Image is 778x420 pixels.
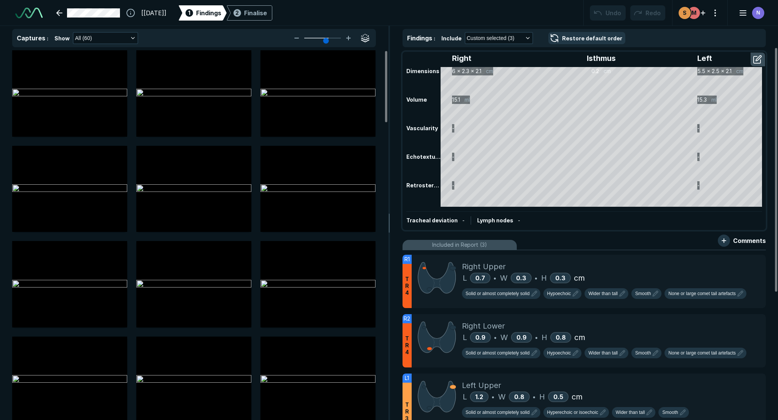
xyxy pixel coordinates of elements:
span: L [463,332,467,343]
span: W [500,332,508,343]
span: • [533,392,535,401]
span: cm [574,272,585,284]
span: L [463,272,467,284]
span: - [462,217,465,224]
span: Lymph nodes [477,217,513,224]
span: : [434,35,435,42]
span: 1 [188,9,190,17]
span: Findings [407,34,432,42]
span: Wider than tall [616,409,645,416]
span: Custom selected (3) [467,34,514,42]
span: • [494,333,497,342]
span: cm [572,391,583,402]
li: R1TR4Right UpperL0.7•W0.3•H0.3cm [403,255,766,308]
span: Smooth [635,350,651,356]
span: Wider than tall [588,290,618,297]
span: 0.5 [553,393,563,401]
span: 0.9 [475,334,486,341]
a: See-Mode Logo [12,5,46,21]
div: avatar-name [679,7,691,19]
img: 6R3jjwAAAAZJREFUAwDG0MxUY4TiKwAAAABJRU5ErkJggg== [418,261,456,295]
span: • [535,333,538,342]
img: E7cyYgAAAAZJREFUAwBMZc1UO+65zgAAAABJRU5ErkJggg== [418,380,456,414]
div: Finalise [244,8,267,18]
span: Show [54,34,70,42]
span: W [498,391,506,402]
span: L [463,391,467,402]
span: L1 [405,374,409,382]
span: 2 [235,9,239,17]
span: 0.8 [556,334,566,341]
span: Hypoechoic [547,350,571,356]
div: avatar-name [752,7,764,19]
span: 0.7 [475,274,485,282]
span: All (60) [75,34,92,42]
span: Wider than tall [588,350,618,356]
span: M [692,9,697,17]
span: Hypoechoic [547,290,571,297]
li: R2TR4Right LowerL0.9•W0.9•H0.8cm [403,314,766,367]
button: Restore default order [548,32,625,44]
span: Right Lower [462,320,505,332]
span: • [535,273,537,283]
img: fmoxOgAAAAZJREFUAwDz89RUHGGKWAAAAABJRU5ErkJggg== [418,320,456,354]
span: T R 4 [405,335,409,356]
div: 2Finalise [227,5,272,21]
span: 0.9 [516,334,527,341]
button: Redo [630,5,665,21]
span: W [500,272,508,284]
span: H [542,332,547,343]
span: Solid or almost completely solid [466,350,530,356]
span: R2 [404,315,410,323]
span: Include [441,34,462,42]
span: H [539,391,545,402]
span: Findings [196,8,221,18]
span: 1.2 [475,393,483,401]
span: • [494,273,496,283]
span: • [492,392,494,401]
span: 0.8 [514,393,524,401]
span: cm [574,332,585,343]
span: Included in Report (3) [432,241,487,249]
span: S [683,9,687,17]
span: Smooth [635,290,651,297]
button: avatar-name [734,5,766,21]
button: Undo [590,5,626,21]
span: R1 [404,255,410,263]
span: Right Upper [462,261,506,272]
div: avatar-name [688,7,700,19]
span: T R 4 [405,276,409,296]
span: Solid or almost completely solid [466,290,530,297]
span: None or large comet tail artefacts [668,290,736,297]
div: 1Findings [179,5,227,21]
img: See-Mode Logo [15,8,43,18]
span: - [518,217,520,224]
span: Captures [17,34,45,42]
span: Smooth [662,409,678,416]
span: Left Upper [462,380,501,391]
span: None or large comet tail artefacts [668,350,736,356]
span: N [756,9,760,17]
span: [[DATE]] [141,8,166,18]
span: Comments [733,236,766,245]
span: 0.3 [516,274,526,282]
span: Solid or almost completely solid [466,409,530,416]
span: Hyperechoic or isoechoic [547,409,598,416]
span: Tracheal deviation [406,217,458,224]
span: : [47,35,48,42]
span: 0.3 [555,274,566,282]
span: H [541,272,547,284]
